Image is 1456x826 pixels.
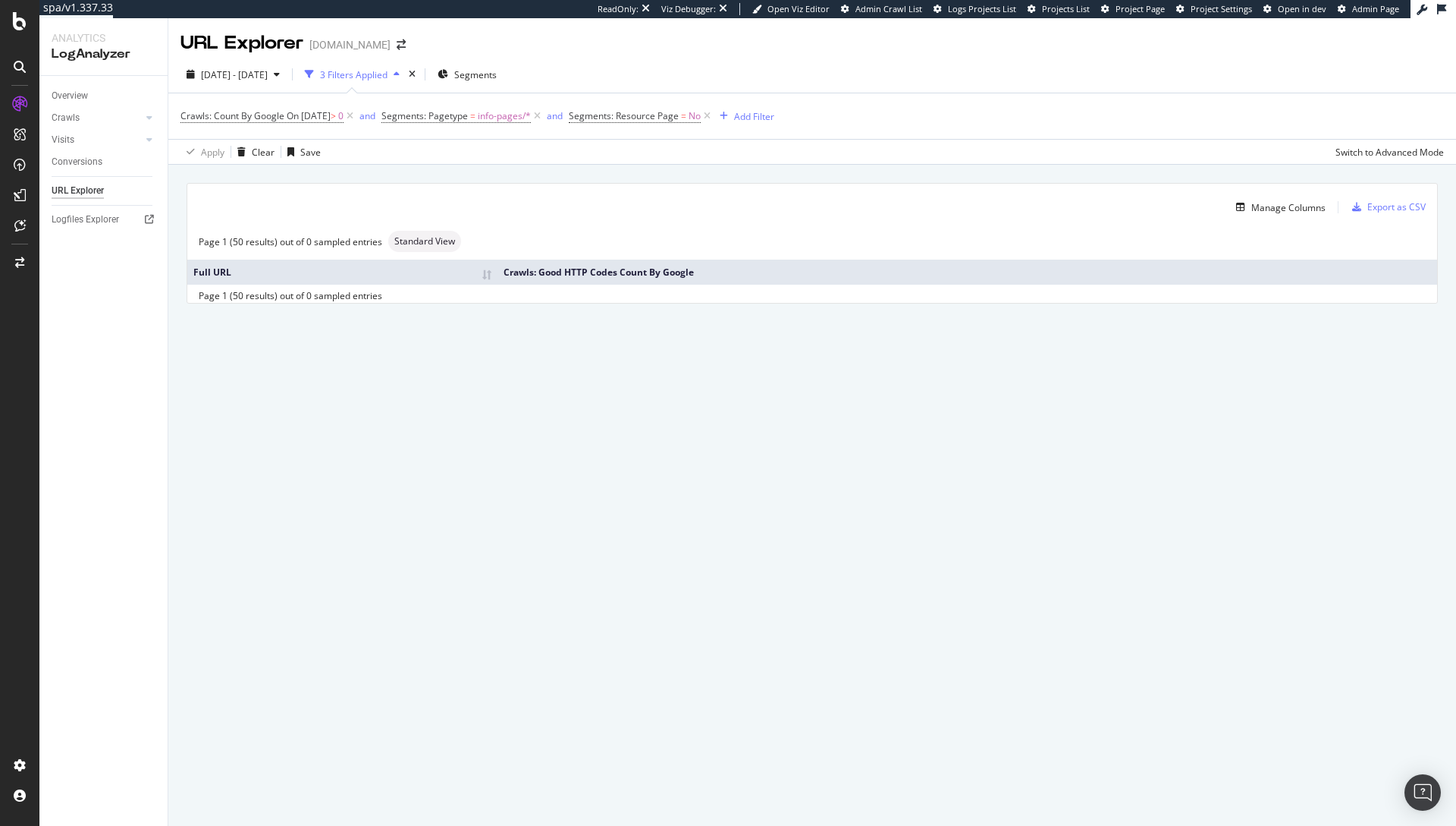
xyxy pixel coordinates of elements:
span: Admin Crawl List [855,3,922,14]
div: LogAnalyzer [52,46,155,63]
div: Conversions [52,154,102,170]
span: Projects List [1042,3,1090,14]
div: Overview [52,88,88,104]
a: Open in dev [1263,3,1326,15]
span: Segments [454,68,497,81]
span: No [689,106,701,127]
div: times [406,67,419,82]
a: Admin Page [1338,3,1399,15]
div: URL Explorer [180,30,303,56]
a: Logs Projects List [934,3,1016,15]
button: Clear [231,140,275,164]
div: Page 1 (50 results) out of 0 sampled entries [199,235,382,248]
button: and [547,109,563,123]
div: arrow-right-arrow-left [397,39,406,50]
a: Project Settings [1176,3,1252,15]
div: Save [300,146,321,159]
button: Add Filter [714,107,774,125]
button: Manage Columns [1230,198,1326,216]
a: Crawls [52,110,142,126]
div: neutral label [388,231,461,252]
div: and [359,109,375,122]
a: Admin Crawl List [841,3,922,15]
div: Add Filter [734,110,774,123]
div: Manage Columns [1251,201,1326,214]
div: Logfiles Explorer [52,212,119,228]
div: ReadOnly: [598,3,639,15]
span: Crawls: Count By Google [180,109,284,122]
div: Switch to Advanced Mode [1335,146,1444,159]
a: URL Explorer [52,183,157,199]
div: Analytics [52,30,155,46]
div: [DOMAIN_NAME] [309,37,391,52]
div: Visits [52,132,74,148]
div: Export as CSV [1367,200,1426,213]
span: Standard View [394,237,455,246]
button: Apply [180,140,224,164]
button: Switch to Advanced Mode [1329,140,1444,164]
span: Open in dev [1278,3,1326,14]
div: and [547,109,563,122]
div: Page 1 (50 results) out of 0 sampled entries [199,289,382,302]
div: 3 Filters Applied [320,68,388,81]
div: Crawls [52,110,80,126]
span: = [681,109,686,122]
span: info-pages/* [478,106,531,127]
div: Viz Debugger: [661,3,716,15]
span: Open Viz Editor [767,3,830,14]
span: Admin Page [1352,3,1399,14]
span: 0 [338,106,344,127]
span: Segments: Resource Page [569,109,679,122]
span: Project Page [1116,3,1165,14]
th: Crawls: Good HTTP Codes Count By Google [497,260,1437,285]
span: > [331,109,336,122]
span: [DATE] - [DATE] [201,68,268,81]
a: Visits [52,132,142,148]
span: Segments: Pagetype [381,109,468,122]
a: Logfiles Explorer [52,212,157,228]
span: = [470,109,475,122]
span: Project Settings [1191,3,1252,14]
button: 3 Filters Applied [299,62,406,87]
button: Save [281,140,321,164]
span: Logs Projects List [948,3,1016,14]
button: Segments [431,62,503,87]
button: and [359,109,375,123]
div: Apply [201,146,224,159]
span: On [DATE] [287,109,331,122]
a: Conversions [52,154,157,170]
button: [DATE] - [DATE] [180,62,286,87]
a: Overview [52,88,157,104]
div: Open Intercom Messenger [1404,774,1441,811]
div: Clear [252,146,275,159]
a: Project Page [1101,3,1165,15]
a: Open Viz Editor [752,3,830,15]
button: Export as CSV [1346,195,1426,219]
a: Projects List [1028,3,1090,15]
div: URL Explorer [52,183,104,199]
th: Full URL [187,260,497,285]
